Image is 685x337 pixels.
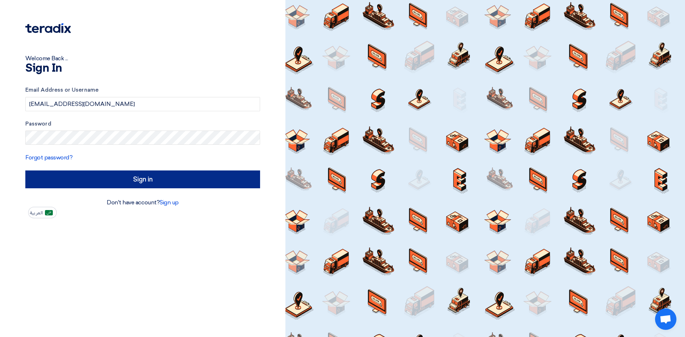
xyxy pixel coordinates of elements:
img: Teradix logo [25,23,71,33]
a: Sign up [159,199,179,206]
div: Don't have account? [25,198,260,207]
input: Sign in [25,170,260,188]
span: العربية [30,210,43,215]
a: Open chat [655,308,676,330]
label: Password [25,120,260,128]
label: Email Address or Username [25,86,260,94]
a: Forgot password? [25,154,72,161]
h1: Sign In [25,63,260,74]
div: Welcome Back ... [25,54,260,63]
img: ar-AR.png [45,210,53,215]
button: العربية [28,207,57,218]
input: Enter your business email or username [25,97,260,111]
